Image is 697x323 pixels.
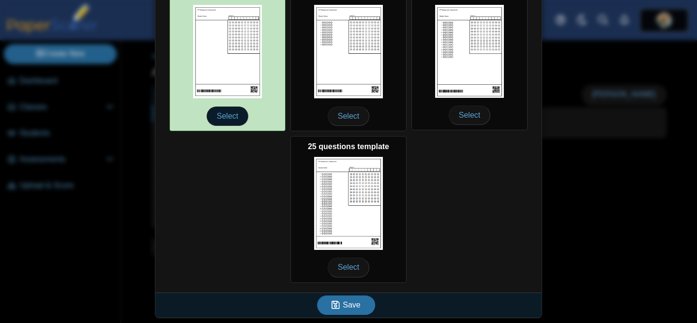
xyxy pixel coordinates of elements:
[314,157,383,250] img: scan_sheet_25_questions.png
[207,107,248,126] span: Select
[193,5,262,98] img: scan_sheet_blank.png
[308,142,389,151] b: 25 questions template
[343,301,360,309] span: Save
[435,5,504,98] img: scan_sheet_15_questions.png
[314,5,383,98] img: scan_sheet_10_questions.png
[328,107,369,126] span: Select
[449,106,490,125] span: Select
[328,258,369,277] span: Select
[317,295,375,315] button: Save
